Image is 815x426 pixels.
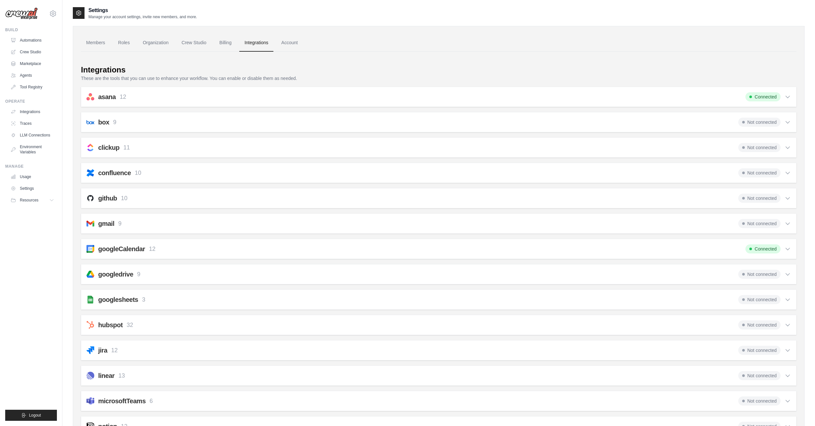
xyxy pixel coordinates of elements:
span: Not connected [738,320,781,329]
div: Integrations [81,65,125,75]
span: Not connected [738,143,781,152]
p: 9 [137,270,140,279]
h2: box [98,118,109,127]
h2: hubspot [98,320,123,329]
p: 32 [126,321,133,329]
img: microsoftTeams.svg [86,397,94,405]
div: Operate [5,99,57,104]
h2: microsoftTeams [98,396,146,406]
p: 9 [113,118,116,127]
a: Automations [8,35,57,45]
p: These are the tools that you can use to enhance your workflow. You can enable or disable them as ... [81,75,796,82]
a: Billing [214,34,237,52]
span: Not connected [738,194,781,203]
a: LLM Connections [8,130,57,140]
h2: Settings [88,6,197,14]
h2: googleCalendar [98,244,145,253]
h2: gmail [98,219,114,228]
span: Not connected [738,219,781,228]
p: 13 [118,371,125,380]
h2: jira [98,346,107,355]
p: 3 [142,295,145,304]
img: linear.svg [86,372,94,380]
a: Agents [8,70,57,81]
span: Not connected [738,396,781,406]
button: Resources [8,195,57,205]
p: 6 [150,397,153,406]
p: 12 [120,93,126,101]
a: Crew Studio [8,47,57,57]
div: Build [5,27,57,32]
h2: asana [98,92,116,101]
span: Not connected [738,168,781,177]
img: googleCalendar.svg [86,245,94,253]
button: Logout [5,410,57,421]
img: Logo [5,7,38,20]
h2: googlesheets [98,295,138,304]
img: clickup.svg [86,144,94,151]
a: Tool Registry [8,82,57,92]
a: Settings [8,183,57,194]
p: 10 [135,169,141,177]
p: 10 [121,194,127,203]
a: Roles [113,34,135,52]
img: gmail.svg [86,220,94,227]
h2: linear [98,371,114,380]
span: Connected [745,92,781,101]
span: Not connected [738,118,781,127]
a: Marketplace [8,58,57,69]
span: Not connected [738,346,781,355]
h2: clickup [98,143,119,152]
a: Traces [8,118,57,129]
p: 12 [149,245,155,253]
a: Organization [138,34,174,52]
img: googledrive.svg [86,270,94,278]
span: Logout [29,413,41,418]
a: Account [276,34,303,52]
div: Manage [5,164,57,169]
p: Manage your account settings, invite new members, and more. [88,14,197,19]
p: 9 [118,219,122,228]
span: Not connected [738,371,781,380]
img: jira.svg [86,346,94,354]
a: Integrations [239,34,273,52]
img: confluence.svg [86,169,94,177]
h2: googledrive [98,270,133,279]
h2: confluence [98,168,131,177]
a: Crew Studio [177,34,212,52]
a: Integrations [8,107,57,117]
img: box.svg [86,118,94,126]
img: googlesheets.svg [86,296,94,303]
img: asana.svg [86,93,94,101]
span: Resources [20,198,38,203]
a: Members [81,34,110,52]
span: Not connected [738,295,781,304]
h2: github [98,194,117,203]
span: Not connected [738,270,781,279]
a: Environment Variables [8,142,57,157]
a: Usage [8,172,57,182]
p: 11 [123,143,130,152]
p: 12 [111,346,118,355]
img: hubspot.svg [86,321,94,329]
img: github.svg [86,194,94,202]
span: Connected [745,244,781,253]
